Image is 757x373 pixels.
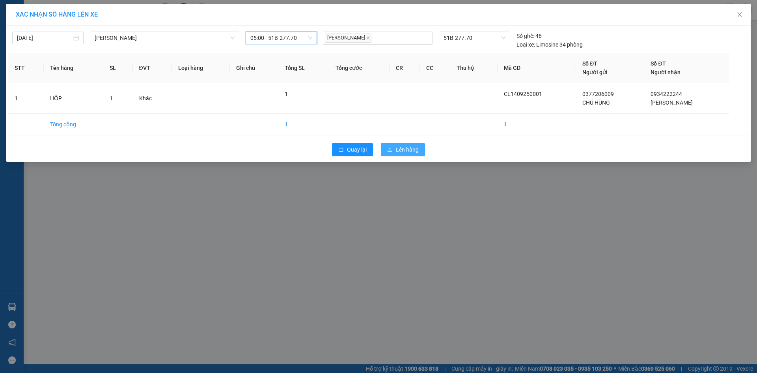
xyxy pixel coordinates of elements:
span: [PERSON_NAME] [325,34,371,43]
th: Tổng cước [329,53,390,83]
div: Limosine 34 phòng [516,40,583,49]
div: [PERSON_NAME] [75,24,155,34]
span: ÁO CƯỚI THANH HOÀNG Ô BẦU [7,45,69,100]
span: 0377206009 [582,91,614,97]
span: Người gửi [582,69,608,75]
td: 1 [278,114,329,135]
span: Gửi: [7,7,19,15]
td: 1 [8,83,44,114]
span: Loại xe: [516,40,535,49]
th: Loại hàng [172,53,230,83]
span: 1 [110,95,113,101]
span: 51B-277.70 [444,32,505,44]
span: Số ghế: [516,32,534,40]
span: Người nhận [651,69,681,75]
button: uploadLên hàng [381,143,425,156]
span: CL1409250001 [504,91,542,97]
span: 1 [285,91,288,97]
button: Close [729,4,751,26]
td: 1 [498,114,576,135]
div: 0934125453 [7,34,70,45]
span: Quay lại [347,145,367,154]
th: Thu hộ [450,53,497,83]
th: ĐVT [133,53,172,83]
span: [PERSON_NAME] [651,99,693,106]
span: DĐ: [7,49,18,58]
div: ANH HOÀNG [7,24,70,34]
span: 0934222244 [651,91,682,97]
th: Ghi chú [230,53,279,83]
th: SL [103,53,132,83]
td: Khác [133,83,172,114]
th: Mã GD [498,53,576,83]
span: Nhận: [75,7,94,15]
span: upload [387,147,393,153]
div: [GEOGRAPHIC_DATA] [75,7,155,24]
span: close [736,11,743,18]
span: close [366,36,370,40]
th: CR [390,53,420,83]
span: down [230,36,235,40]
th: Tên hàng [44,53,104,83]
span: Cao Lãnh - Hồ Chí Minh [95,32,235,44]
button: rollbackQuay lại [332,143,373,156]
span: Lên hàng [396,145,419,154]
td: HỘP [44,83,104,114]
th: Tổng SL [278,53,329,83]
div: 46 [516,32,542,40]
div: 0932048858 [75,34,155,45]
span: Số ĐT [582,60,597,67]
span: 05:00 - 51B-277.70 [250,32,312,44]
input: 14/09/2025 [17,34,72,42]
span: Số ĐT [651,60,666,67]
div: Cổng 5 BV Từ Dũ [75,45,155,54]
td: Tổng cộng [44,114,104,135]
th: CC [420,53,450,83]
div: [PERSON_NAME] [7,7,70,24]
span: rollback [338,147,344,153]
th: STT [8,53,44,83]
span: CHÚ HÙNG [582,99,610,106]
span: XÁC NHẬN SỐ HÀNG LÊN XE [16,11,98,18]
